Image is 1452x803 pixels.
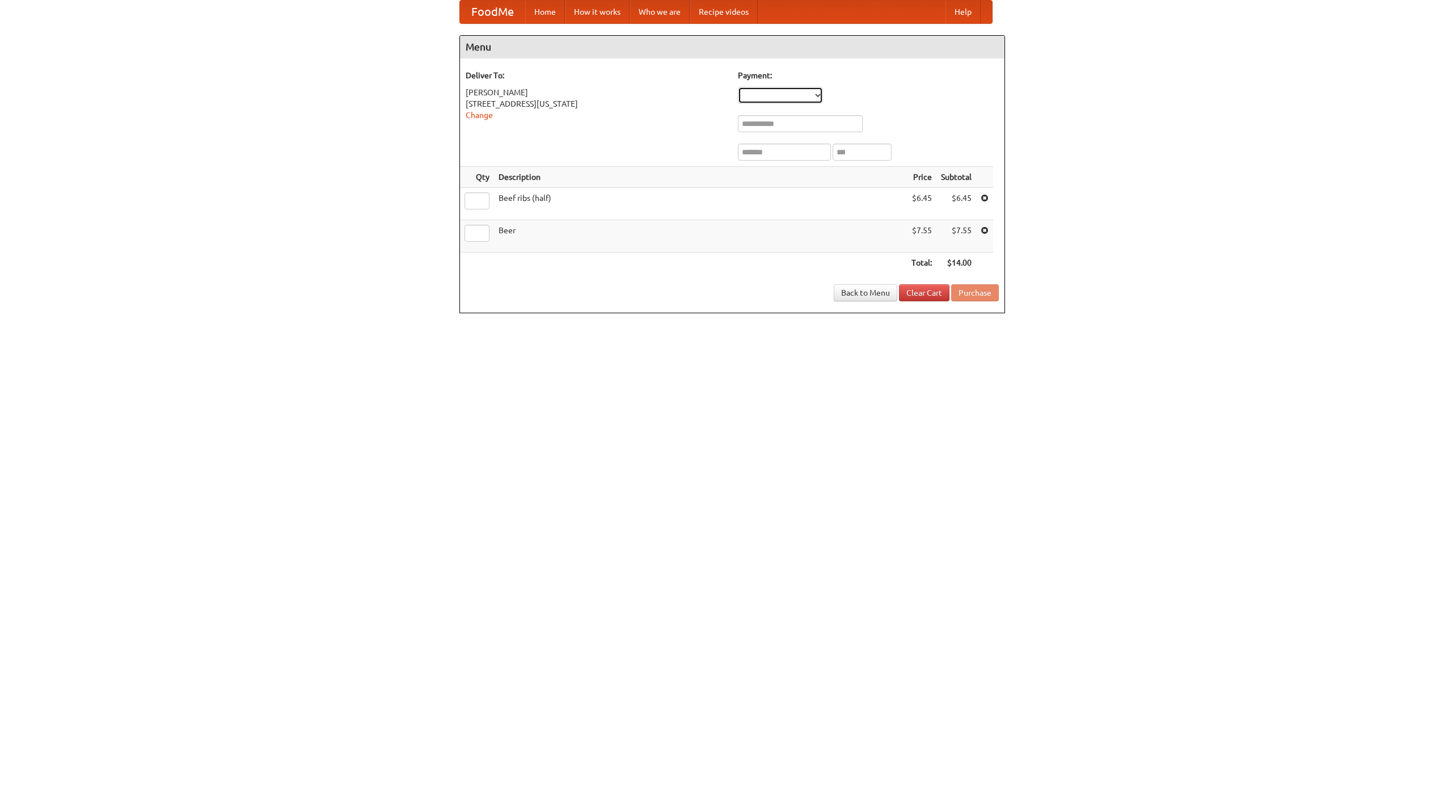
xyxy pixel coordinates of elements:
[525,1,565,23] a: Home
[834,284,897,301] a: Back to Menu
[460,167,494,188] th: Qty
[494,167,907,188] th: Description
[899,284,949,301] a: Clear Cart
[936,167,976,188] th: Subtotal
[466,70,727,81] h5: Deliver To:
[460,1,525,23] a: FoodMe
[494,220,907,253] td: Beer
[466,111,493,120] a: Change
[494,188,907,220] td: Beef ribs (half)
[907,220,936,253] td: $7.55
[565,1,630,23] a: How it works
[907,167,936,188] th: Price
[630,1,690,23] a: Who we are
[936,220,976,253] td: $7.55
[936,253,976,274] th: $14.00
[466,98,727,110] div: [STREET_ADDRESS][US_STATE]
[946,1,981,23] a: Help
[738,70,999,81] h5: Payment:
[460,36,1004,58] h4: Menu
[907,253,936,274] th: Total:
[466,87,727,98] div: [PERSON_NAME]
[907,188,936,220] td: $6.45
[951,284,999,301] button: Purchase
[936,188,976,220] td: $6.45
[690,1,758,23] a: Recipe videos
